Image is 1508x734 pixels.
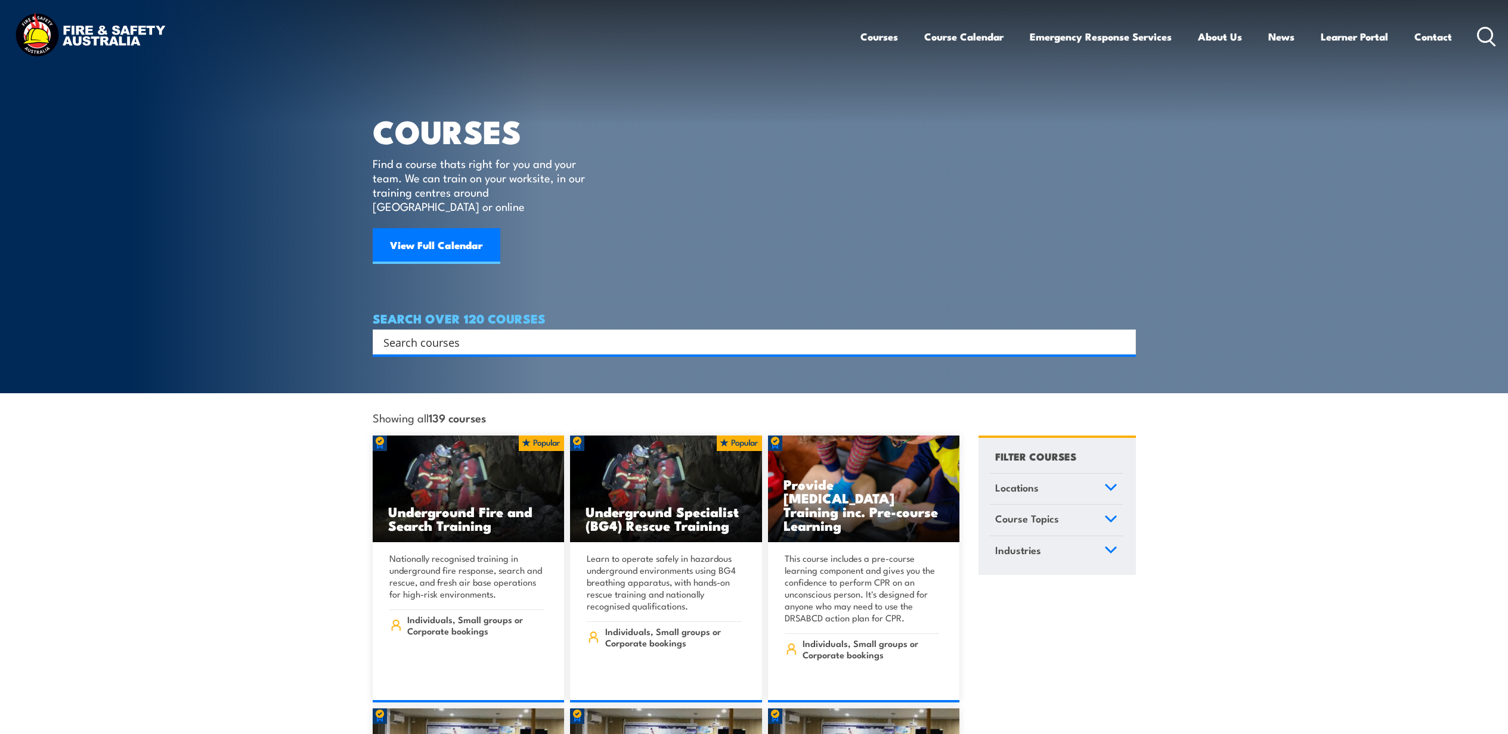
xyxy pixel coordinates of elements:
[407,614,544,636] span: Individuals, Small groups or Corporate bookings
[373,411,486,424] span: Showing all
[1198,21,1242,52] a: About Us
[373,117,602,145] h1: COURSES
[373,436,565,543] img: Underground mine rescue
[373,436,565,543] a: Underground Fire and Search Training
[373,156,590,213] p: Find a course thats right for you and your team. We can train on your worksite, in our training c...
[995,448,1076,464] h4: FILTER COURSES
[383,333,1110,351] input: Search input
[1268,21,1295,52] a: News
[586,505,747,532] h3: Underground Specialist (BG4) Rescue Training
[995,480,1039,496] span: Locations
[429,409,486,425] strong: 139 courses
[995,511,1059,527] span: Course Topics
[373,228,500,264] a: View Full Calendar
[768,436,960,543] a: Provide [MEDICAL_DATA] Training inc. Pre-course Learning
[1414,21,1452,52] a: Contact
[768,436,960,543] img: Low Voltage Rescue and Provide CPR
[570,436,762,543] img: Underground mine rescue
[860,21,898,52] a: Courses
[990,474,1123,505] a: Locations
[785,552,940,624] p: This course includes a pre-course learning component and gives you the confidence to perform CPR ...
[995,542,1041,558] span: Industries
[784,477,945,532] h3: Provide [MEDICAL_DATA] Training inc. Pre-course Learning
[990,536,1123,567] a: Industries
[587,552,742,612] p: Learn to operate safely in hazardous underground environments using BG4 breathing apparatus, with...
[990,505,1123,536] a: Course Topics
[605,626,742,648] span: Individuals, Small groups or Corporate bookings
[388,505,549,532] h3: Underground Fire and Search Training
[373,312,1136,325] h4: SEARCH OVER 120 COURSES
[389,552,544,600] p: Nationally recognised training in underground fire response, search and rescue, and fresh air bas...
[924,21,1004,52] a: Course Calendar
[570,436,762,543] a: Underground Specialist (BG4) Rescue Training
[1115,334,1132,350] button: Search magnifier button
[803,637,939,660] span: Individuals, Small groups or Corporate bookings
[386,334,1112,350] form: Search form
[1321,21,1388,52] a: Learner Portal
[1030,21,1172,52] a: Emergency Response Services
